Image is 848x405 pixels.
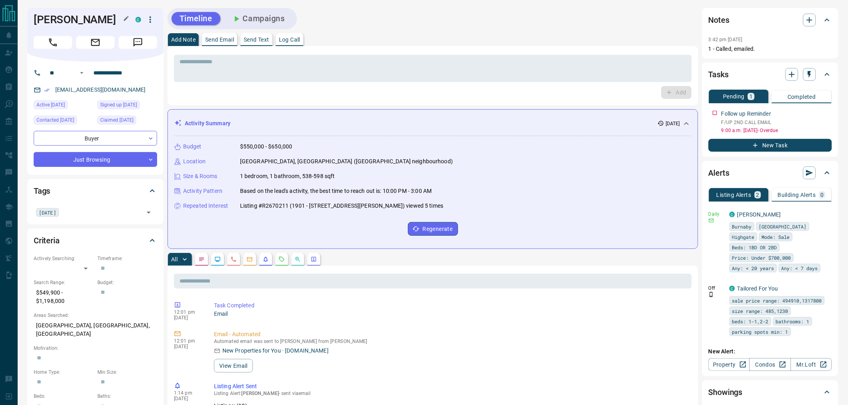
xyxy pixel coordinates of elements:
[787,94,816,100] p: Completed
[732,243,777,251] span: Beds: 1BD OR 2BD
[34,231,157,250] div: Criteria
[97,116,157,127] div: Sat Oct 11 2025
[34,393,93,400] p: Beds:
[709,383,832,402] div: Showings
[821,192,824,198] p: 0
[183,142,202,151] p: Budget
[709,358,750,371] a: Property
[34,116,93,127] div: Sat Oct 11 2025
[240,172,335,180] p: 1 bedroom, 1 bathroom, 538-598 sqft
[214,359,253,373] button: View Email
[244,37,269,42] p: Send Text
[709,166,729,179] h2: Alerts
[34,345,157,352] p: Motivation:
[205,37,234,42] p: Send Email
[279,37,300,42] p: Log Call
[709,139,832,152] button: New Task
[732,233,755,241] span: Highgate
[97,279,157,286] p: Budget:
[717,192,751,198] p: Listing Alerts
[214,256,221,263] svg: Lead Browsing Activity
[100,116,133,124] span: Claimed [DATE]
[279,256,285,263] svg: Requests
[34,184,50,197] h2: Tags
[34,286,93,308] p: $549,900 - $1,198,000
[709,347,832,356] p: New Alert:
[762,233,790,241] span: Mode: Sale
[97,369,157,376] p: Min Size:
[709,14,729,26] h2: Notes
[224,12,293,25] button: Campaigns
[246,256,253,263] svg: Emails
[34,181,157,200] div: Tags
[709,45,832,53] p: 1 - Called, emailed.
[240,187,432,195] p: Based on the lead's activity, the best time to reach out is: 10:00 PM - 3:00 AM
[791,358,832,371] a: Mr.Loft
[214,382,688,391] p: Listing Alert Sent
[171,257,178,262] p: All
[77,68,87,78] button: Open
[34,319,157,341] p: [GEOGRAPHIC_DATA], [GEOGRAPHIC_DATA], [GEOGRAPHIC_DATA]
[776,317,810,325] span: bathrooms: 1
[240,142,293,151] p: $550,000 - $650,000
[732,223,752,231] span: Burnaby
[174,315,202,321] p: [DATE]
[709,386,743,399] h2: Showings
[732,264,774,272] span: Any: < 20 years
[214,391,688,396] p: Listing Alert : - sent via email
[171,37,196,42] p: Add Note
[97,393,157,400] p: Baths:
[240,202,443,210] p: Listing #R2670211 (1901 - [STREET_ADDRESS][PERSON_NAME]) viewed 5 times
[34,100,93,112] div: Sat Oct 11 2025
[55,86,146,93] a: [EMAIL_ADDRESS][DOMAIN_NAME]
[222,347,329,355] p: New Properties for You · [DOMAIN_NAME]
[737,285,778,292] a: Tailored For You
[172,12,220,25] button: Timeline
[781,264,818,272] span: Any: < 7 days
[311,256,317,263] svg: Agent Actions
[174,344,202,349] p: [DATE]
[183,202,228,210] p: Repeated Interest
[262,256,269,263] svg: Listing Alerts
[183,172,218,180] p: Size & Rooms
[709,65,832,84] div: Tasks
[34,36,72,49] span: Call
[778,192,816,198] p: Building Alerts
[709,285,725,292] p: Off
[174,390,202,396] p: 1:14 pm
[723,94,745,99] p: Pending
[749,358,791,371] a: Condos
[732,307,788,315] span: size range: 485,1230
[183,187,222,195] p: Activity Pattern
[174,396,202,401] p: [DATE]
[732,317,769,325] span: beds: 1-1,2-2
[174,116,691,131] div: Activity Summary[DATE]
[709,68,729,81] h2: Tasks
[732,328,788,336] span: parking spots min: 1
[230,256,237,263] svg: Calls
[721,127,832,134] p: 9:00 a.m. [DATE] - Overdue
[721,110,771,118] p: Follow up Reminder
[737,211,781,218] a: [PERSON_NAME]
[119,36,157,49] span: Message
[240,157,453,166] p: [GEOGRAPHIC_DATA], [GEOGRAPHIC_DATA] ([GEOGRAPHIC_DATA] neighbourhood)
[198,256,205,263] svg: Notes
[174,309,202,315] p: 12:01 pm
[34,279,93,286] p: Search Range:
[756,192,759,198] p: 2
[729,286,735,291] div: condos.ca
[732,254,791,262] span: Price: Under $700,000
[34,234,60,247] h2: Criteria
[34,152,157,167] div: Just Browsing
[709,37,743,42] p: 3:42 pm [DATE]
[97,100,157,112] div: Fri Oct 10 2025
[34,131,157,146] div: Buyer
[44,87,50,93] svg: Email Verified
[408,222,458,236] button: Regenerate
[666,120,680,127] p: [DATE]
[174,338,202,344] p: 12:01 pm
[34,312,157,319] p: Areas Searched:
[214,301,688,310] p: Task Completed
[214,339,688,344] p: Automated email was sent to [PERSON_NAME] from [PERSON_NAME]
[709,218,714,223] svg: Email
